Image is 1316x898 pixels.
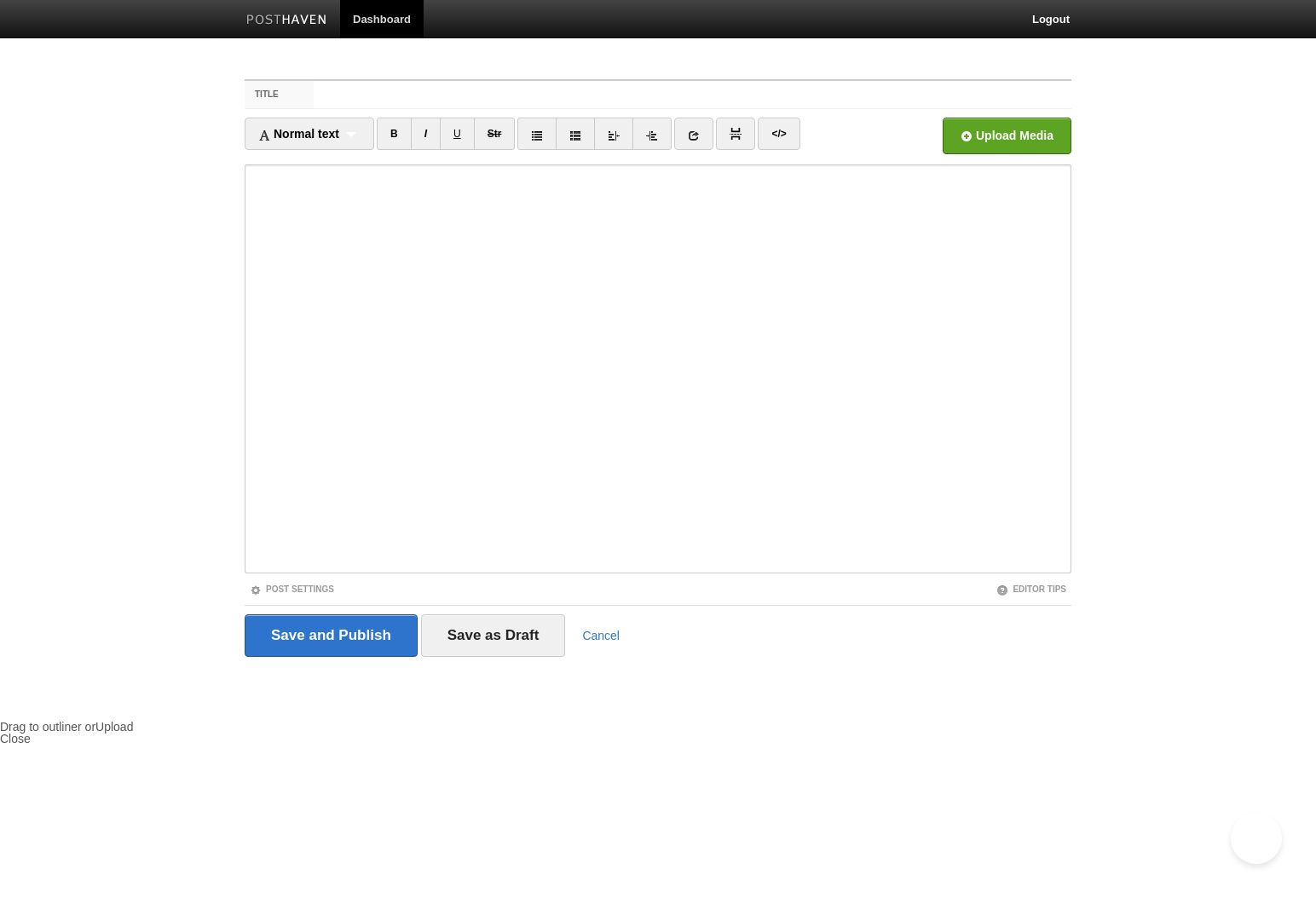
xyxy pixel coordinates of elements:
[474,118,516,150] a: Str
[258,127,339,141] span: Normal text
[95,720,133,734] span: Upload
[246,14,327,27] img: Posthaven-bar
[1231,813,1282,864] iframe: Help Scout Beacon - Open
[582,629,620,642] a: Cancel
[440,118,475,150] a: U
[730,128,742,140] img: pagebreak-icon.png
[996,584,1066,594] a: Editor Tips
[377,118,412,150] a: B
[421,614,566,657] input: Save as Draft
[245,81,314,108] label: Title
[488,128,502,140] del: Str
[758,118,799,150] a: </>
[250,584,334,594] a: Post Settings
[245,614,418,657] input: Save and Publish
[411,118,441,150] a: I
